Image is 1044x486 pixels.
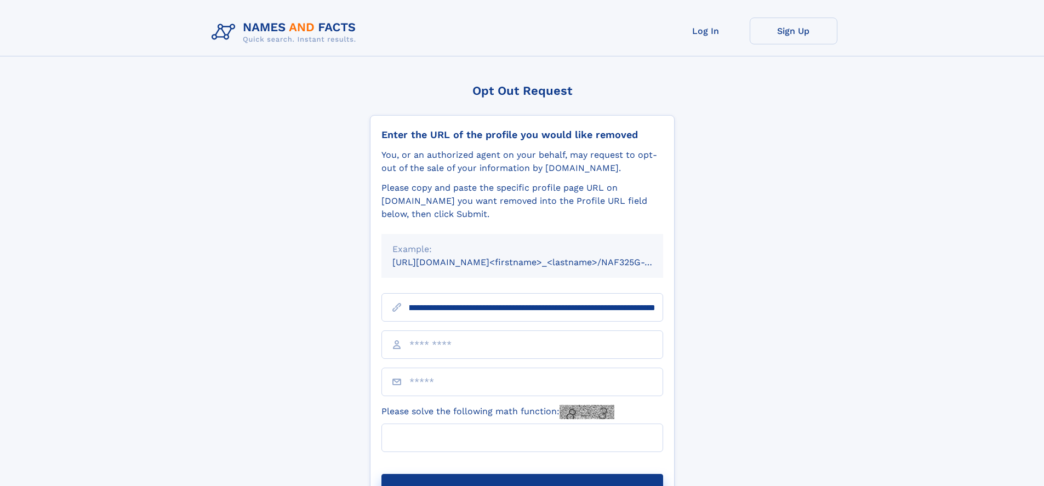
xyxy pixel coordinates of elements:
[392,257,684,267] small: [URL][DOMAIN_NAME]<firstname>_<lastname>/NAF325G-xxxxxxxx
[392,243,652,256] div: Example:
[381,148,663,175] div: You, or an authorized agent on your behalf, may request to opt-out of the sale of your informatio...
[662,18,750,44] a: Log In
[381,129,663,141] div: Enter the URL of the profile you would like removed
[207,18,365,47] img: Logo Names and Facts
[381,405,614,419] label: Please solve the following math function:
[381,181,663,221] div: Please copy and paste the specific profile page URL on [DOMAIN_NAME] you want removed into the Pr...
[750,18,837,44] a: Sign Up
[370,84,675,98] div: Opt Out Request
